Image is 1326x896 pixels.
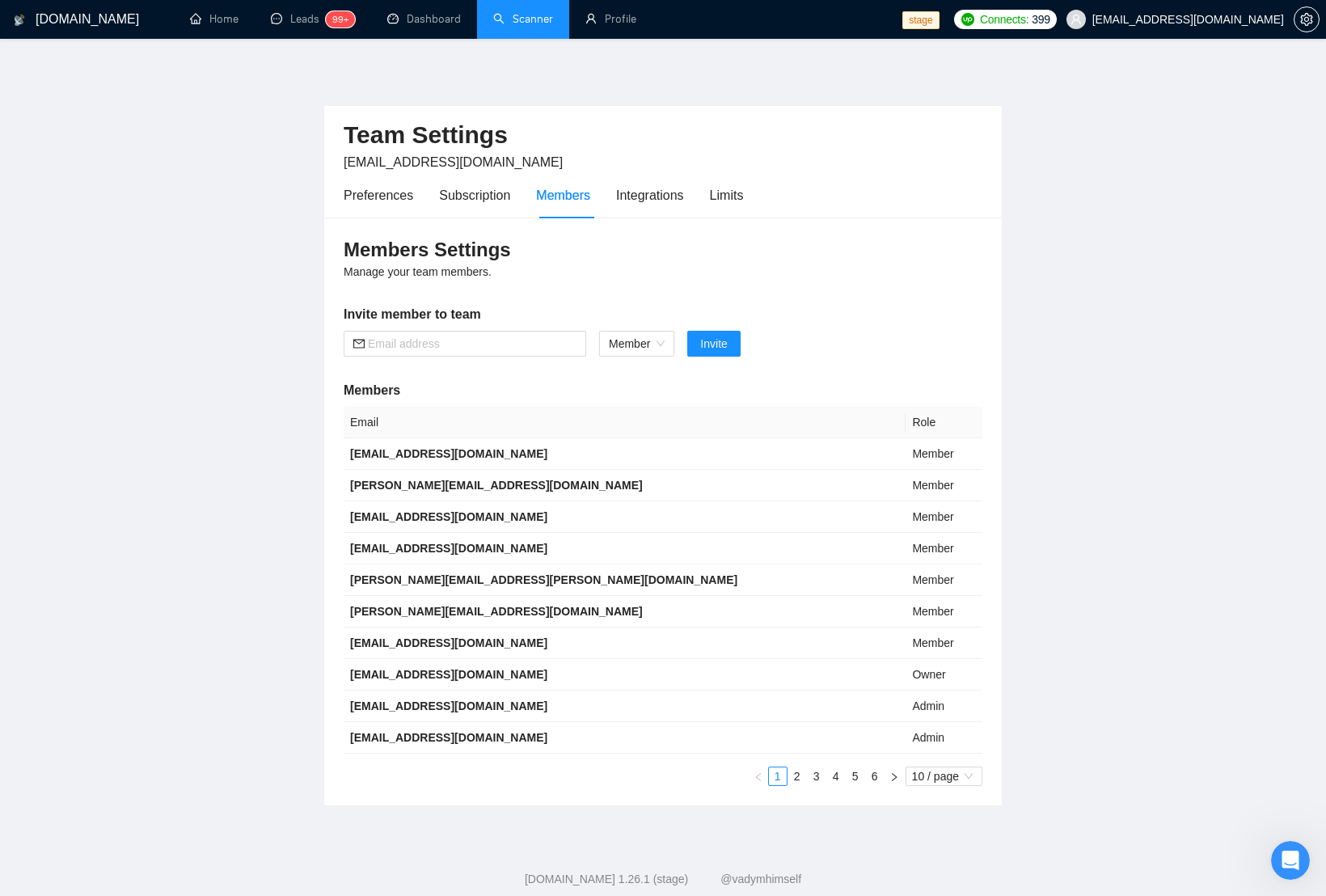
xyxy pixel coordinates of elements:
[368,335,576,353] input: Email address
[1294,13,1319,26] span: setting
[387,12,461,26] a: dashboardDashboard
[754,772,763,782] span: left
[1032,11,1049,28] span: 399
[906,628,982,659] td: Member
[826,767,846,786] li: 4
[344,381,982,400] h5: Members
[609,332,665,356] span: Member
[788,767,807,786] li: 2
[700,335,727,353] span: Invite
[906,596,982,628] td: Member
[866,767,884,785] a: 6
[14,7,25,33] img: logo
[350,699,547,712] b: [EMAIL_ADDRESS][DOMAIN_NAME]
[350,542,547,555] b: [EMAIL_ADDRESS][DOMAIN_NAME]
[980,11,1028,28] span: Connects:
[687,331,740,357] button: Invite
[486,6,517,37] button: Collapse window
[906,438,982,470] td: Member
[1271,841,1310,880] iframe: Intercom live chat
[906,533,982,564] td: Member
[517,6,546,36] div: Close
[344,407,906,438] th: Email
[344,265,492,278] span: Manage your team members.
[889,772,899,782] span: right
[906,659,982,691] td: Owner
[11,6,41,37] button: go back
[749,767,768,786] li: Previous Page
[344,185,413,205] div: Preferences
[525,873,688,885] a: [DOMAIN_NAME] 1.26.1 (stage)
[353,338,365,349] span: mail
[906,407,982,438] th: Role
[769,767,787,785] a: 1
[912,767,976,785] span: 10 / page
[710,185,744,205] div: Limits
[961,13,974,26] img: upwork-logo.png
[350,636,547,649] b: [EMAIL_ADDRESS][DOMAIN_NAME]
[344,119,982,152] h2: Team Settings
[906,470,982,501] td: Member
[350,447,547,460] b: [EMAIL_ADDRESS][DOMAIN_NAME]
[865,767,885,786] li: 6
[350,573,737,586] b: [PERSON_NAME][EMAIL_ADDRESS][PERSON_NAME][DOMAIN_NAME]
[902,11,939,29] span: stage
[906,501,982,533] td: Member
[720,873,801,885] a: @vadymhimself
[493,12,553,26] a: searchScanner
[827,767,845,785] a: 4
[344,155,563,169] span: [EMAIL_ADDRESS][DOMAIN_NAME]
[344,237,982,263] h3: Members Settings
[846,767,865,786] li: 5
[906,722,982,754] td: Admin
[906,691,982,722] td: Admin
[190,12,239,26] a: homeHome
[906,767,982,786] div: Page Size
[439,185,510,205] div: Subscription
[1071,14,1082,25] span: user
[788,767,806,785] a: 2
[585,12,636,26] a: userProfile
[807,767,826,786] li: 3
[885,767,904,786] button: right
[1294,6,1320,32] button: setting
[350,605,643,618] b: [PERSON_NAME][EMAIL_ADDRESS][DOMAIN_NAME]
[350,479,643,492] b: [PERSON_NAME][EMAIL_ADDRESS][DOMAIN_NAME]
[350,510,547,523] b: [EMAIL_ADDRESS][DOMAIN_NAME]
[808,767,826,785] a: 3
[326,11,355,27] sup: 99+
[847,767,864,785] a: 5
[885,767,904,786] li: Next Page
[1294,13,1320,26] a: setting
[271,12,355,26] a: messageLeads99+
[536,185,590,205] div: Members
[906,564,982,596] td: Member
[768,767,788,786] li: 1
[350,668,547,681] b: [EMAIL_ADDRESS][DOMAIN_NAME]
[616,185,684,205] div: Integrations
[344,305,982,324] h5: Invite member to team
[350,731,547,744] b: [EMAIL_ADDRESS][DOMAIN_NAME]
[749,767,768,786] button: left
